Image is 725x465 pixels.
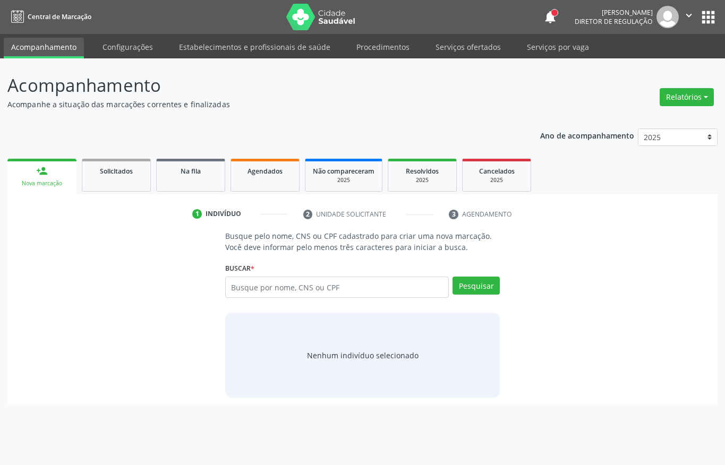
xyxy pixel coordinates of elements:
[15,179,69,187] div: Nova marcação
[95,38,160,56] a: Configurações
[192,209,202,219] div: 1
[683,10,695,21] i: 
[406,167,439,176] span: Resolvidos
[4,38,84,58] a: Acompanhamento
[575,17,653,26] span: Diretor de regulação
[248,167,283,176] span: Agendados
[313,167,374,176] span: Não compareceram
[100,167,133,176] span: Solicitados
[225,277,449,298] input: Busque por nome, CNS ou CPF
[28,12,91,21] span: Central de Marcação
[656,6,679,28] img: img
[540,128,634,142] p: Ano de acompanhamento
[428,38,508,56] a: Serviços ofertados
[575,8,653,17] div: [PERSON_NAME]
[7,72,505,99] p: Acompanhamento
[181,167,201,176] span: Na fila
[543,10,558,24] button: notifications
[470,176,523,184] div: 2025
[679,6,699,28] button: 
[699,8,718,27] button: apps
[519,38,596,56] a: Serviços por vaga
[36,165,48,177] div: person_add
[225,230,500,253] p: Busque pelo nome, CNS ou CPF cadastrado para criar uma nova marcação. Você deve informar pelo men...
[349,38,417,56] a: Procedimentos
[479,167,515,176] span: Cancelados
[7,8,91,25] a: Central de Marcação
[396,176,449,184] div: 2025
[172,38,338,56] a: Estabelecimentos e profissionais de saúde
[206,209,241,219] div: Indivíduo
[660,88,714,106] button: Relatórios
[313,176,374,184] div: 2025
[7,99,505,110] p: Acompanhe a situação das marcações correntes e finalizadas
[307,350,419,361] div: Nenhum indivíduo selecionado
[453,277,500,295] button: Pesquisar
[225,260,254,277] label: Buscar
